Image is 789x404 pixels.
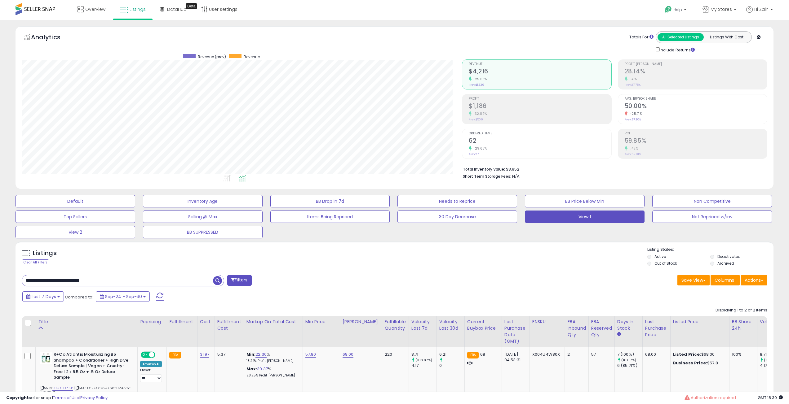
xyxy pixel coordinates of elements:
[711,275,740,285] button: Columns
[754,6,769,12] span: Hi Zain
[760,319,782,325] div: Velocity
[711,6,732,12] span: My Stores
[415,358,432,363] small: (108.87%)
[439,319,462,332] div: Velocity Last 30d
[567,319,586,338] div: FBA inbound Qty
[621,358,636,363] small: (16.67%)
[504,319,527,345] div: Last Purchase Date (GMT)
[654,261,677,266] label: Out of Stock
[627,77,637,81] small: 1.41%
[625,102,767,111] h2: 50.00%
[397,195,517,207] button: Needs to Reprice
[65,294,93,300] span: Compared to:
[343,351,354,358] a: 68.00
[411,319,434,332] div: Velocity Last 7d
[629,34,654,40] div: Totals For
[246,351,256,357] b: Min:
[472,146,487,151] small: 129.63%
[96,291,150,302] button: Sep-24 - Sep-30
[85,6,105,12] span: Overview
[246,366,298,378] div: %
[673,319,727,325] div: Listed Price
[673,360,725,366] div: $57.8
[32,293,56,300] span: Last 7 Days
[625,137,767,146] h2: 59.85%
[53,395,79,401] a: Terms of Use
[673,352,725,357] div: $68.00
[567,352,584,357] div: 2
[472,111,487,116] small: 132.89%
[31,33,73,43] h5: Analytics
[38,319,135,325] div: Title
[715,277,734,283] span: Columns
[469,152,479,156] small: Prev: 27
[652,195,772,207] button: Non Competitive
[246,366,257,372] b: Max:
[664,6,672,13] i: Get Help
[654,254,666,259] label: Active
[469,137,611,146] h2: 62
[469,132,611,135] span: Ordered Items
[54,352,129,382] b: R+Co Atlantis Moisturizing B5 Shampoo + Conditioner + High Dive Deluxe Sample | Vegan + Cruelty-F...
[512,173,520,179] span: N/A
[246,373,298,378] p: 28.25% Profit [PERSON_NAME]
[627,146,638,151] small: 1.42%
[140,368,162,382] div: Preset:
[385,352,404,357] div: 220
[625,63,767,66] span: Profit [PERSON_NAME]
[16,195,135,207] button: Default
[305,319,337,325] div: Min Price
[270,211,390,223] button: Items Being Repriced
[463,167,505,172] b: Total Inventory Value:
[617,332,621,337] small: Days In Stock.
[651,46,702,53] div: Include Returns
[169,319,194,325] div: Fulfillment
[469,63,611,66] span: Revenue
[480,351,485,357] span: 68
[140,361,162,367] div: Amazon AI
[469,68,611,76] h2: $4,216
[625,97,767,101] span: Avg. Buybox Share
[246,352,298,363] div: %
[439,352,464,357] div: 6.21
[154,352,164,358] span: OFF
[217,352,239,357] div: 5.37
[6,395,29,401] strong: Copyright
[227,275,251,286] button: Filters
[40,352,52,364] img: 41J+TMT764L._SL40_.jpg
[463,174,511,179] b: Short Term Storage Fees:
[186,3,197,9] div: Tooltip anchor
[469,97,611,101] span: Profit
[625,118,641,121] small: Prev: 67.30%
[746,6,773,20] a: Hi Zain
[677,275,710,285] button: Save View
[525,195,645,207] button: BB Price Below Min
[467,319,499,332] div: Current Buybox Price
[244,54,260,59] span: Revenue
[246,319,300,325] div: Markup on Total Cost
[645,352,666,357] div: 68.00
[198,54,226,59] span: Revenue (prev)
[717,254,741,259] label: Deactivated
[645,319,668,338] div: Last Purchase Price
[270,195,390,207] button: BB Drop in 7d
[439,363,464,368] div: 0
[525,211,645,223] button: View 1
[469,83,484,87] small: Prev: $1,836
[246,359,298,363] p: 18.24% Profit [PERSON_NAME]
[397,211,517,223] button: 30 Day Decrease
[674,7,682,12] span: Help
[627,111,642,116] small: -25.71%
[469,118,483,121] small: Prev: $509
[591,319,612,338] div: FBA Reserved Qty
[463,165,763,172] li: $8,952
[617,352,642,357] div: 7 (100%)
[647,247,773,253] p: Listing States:
[385,319,406,332] div: Fulfillable Quantity
[652,211,772,223] button: Not Repriced w/inv
[625,132,767,135] span: ROI
[200,319,212,325] div: Cost
[169,352,181,358] small: FBA
[16,211,135,223] button: Top Sellers
[80,395,108,401] a: Privacy Policy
